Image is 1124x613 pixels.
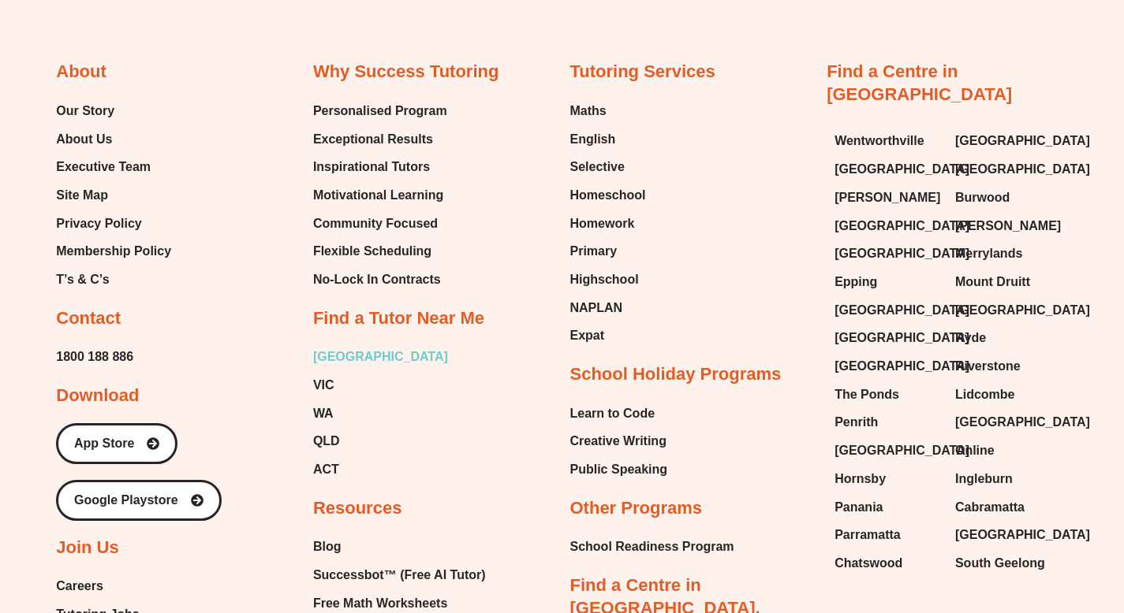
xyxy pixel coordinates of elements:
[835,299,969,322] span: [GEOGRAPHIC_DATA]
[853,435,1124,613] iframe: Chat Widget
[56,99,114,123] span: Our Story
[56,184,108,207] span: Site Map
[313,184,443,207] span: Motivational Learning
[313,99,447,123] span: Personalised Program
[835,129,939,153] a: Wentworthville
[570,128,646,151] a: English
[313,458,448,481] a: ACT
[827,61,1012,104] a: Find a Centre in [GEOGRAPHIC_DATA]
[835,496,883,519] span: Panania
[313,212,438,236] span: Community Focused
[570,458,668,481] a: Public Speaking
[570,212,646,236] a: Homework
[313,345,448,369] a: [GEOGRAPHIC_DATA]
[313,563,502,587] a: Successbot™ (Free AI Tutor)
[835,467,939,491] a: Hornsby
[835,186,939,210] a: [PERSON_NAME]
[56,574,192,598] a: Careers
[955,270,1060,294] a: Mount Druitt
[955,411,1060,434] a: [GEOGRAPHIC_DATA]
[570,296,623,320] span: NAPLAN
[955,383,1060,407] a: Lidcombe
[955,158,1060,181] a: [GEOGRAPHIC_DATA]
[313,429,448,453] a: QLD
[835,439,969,463] span: [GEOGRAPHIC_DATA]
[955,214,1060,238] a: [PERSON_NAME]
[570,535,734,559] a: School Readiness Program
[955,326,986,350] span: Ryde
[835,383,939,407] a: The Ponds
[835,523,901,547] span: Parramatta
[56,268,171,292] a: T’s & C’s
[570,184,646,207] span: Homeschool
[570,429,667,453] span: Creative Writing
[56,212,171,236] a: Privacy Policy
[56,128,171,151] a: About Us
[56,61,106,84] h2: About
[955,270,1030,294] span: Mount Druitt
[835,326,939,350] a: [GEOGRAPHIC_DATA]
[955,383,1015,407] span: Lidcombe
[313,563,486,587] span: Successbot™ (Free AI Tutor)
[56,155,171,179] a: Executive Team
[56,184,171,207] a: Site Map
[835,242,939,266] a: [GEOGRAPHIC_DATA]
[56,385,139,407] h2: Download
[313,497,402,520] h2: Resources
[835,242,969,266] span: [GEOGRAPHIC_DATA]
[56,345,133,369] a: 1800 188 886
[835,411,878,434] span: Penrith
[313,458,339,481] span: ACT
[835,214,969,238] span: [GEOGRAPHIC_DATA]
[313,61,499,84] h2: Why Success Tutoring
[313,535,342,559] span: Blog
[570,155,625,179] span: Selective
[313,155,430,179] span: Inspirational Tutors
[955,411,1090,434] span: [GEOGRAPHIC_DATA]
[955,129,1060,153] a: [GEOGRAPHIC_DATA]
[313,128,433,151] span: Exceptional Results
[56,574,103,598] span: Careers
[56,268,109,292] span: T’s & C’s
[835,552,902,575] span: Chatswood
[313,402,448,425] a: WA
[313,155,447,179] a: Inspirational Tutors
[570,402,668,425] a: Learn to Code
[313,240,447,263] a: Flexible Scheduling
[74,437,134,450] span: App Store
[955,129,1090,153] span: [GEOGRAPHIC_DATA]
[835,186,940,210] span: [PERSON_NAME]
[74,494,178,507] span: Google Playstore
[570,429,668,453] a: Creative Writing
[313,268,441,292] span: No-Lock In Contracts
[835,467,886,491] span: Hornsby
[570,268,639,292] span: Highschool
[313,128,447,151] a: Exceptional Results
[835,214,939,238] a: [GEOGRAPHIC_DATA]
[570,99,607,123] span: Maths
[835,523,939,547] a: Parramatta
[955,299,1090,322] span: [GEOGRAPHIC_DATA]
[835,411,939,434] a: Penrith
[570,61,715,84] h2: Tutoring Services
[313,268,447,292] a: No-Lock In Contracts
[835,552,939,575] a: Chatswood
[835,299,939,322] a: [GEOGRAPHIC_DATA]
[570,296,646,320] a: NAPLAN
[570,128,616,151] span: English
[955,186,1060,210] a: Burwood
[313,212,447,236] a: Community Focused
[570,99,646,123] a: Maths
[570,324,646,347] a: Expat
[56,240,171,263] a: Membership Policy
[570,363,782,386] h2: School Holiday Programs
[313,402,334,425] span: WA
[570,212,635,236] span: Homework
[955,326,1060,350] a: Ryde
[570,240,618,263] span: Primary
